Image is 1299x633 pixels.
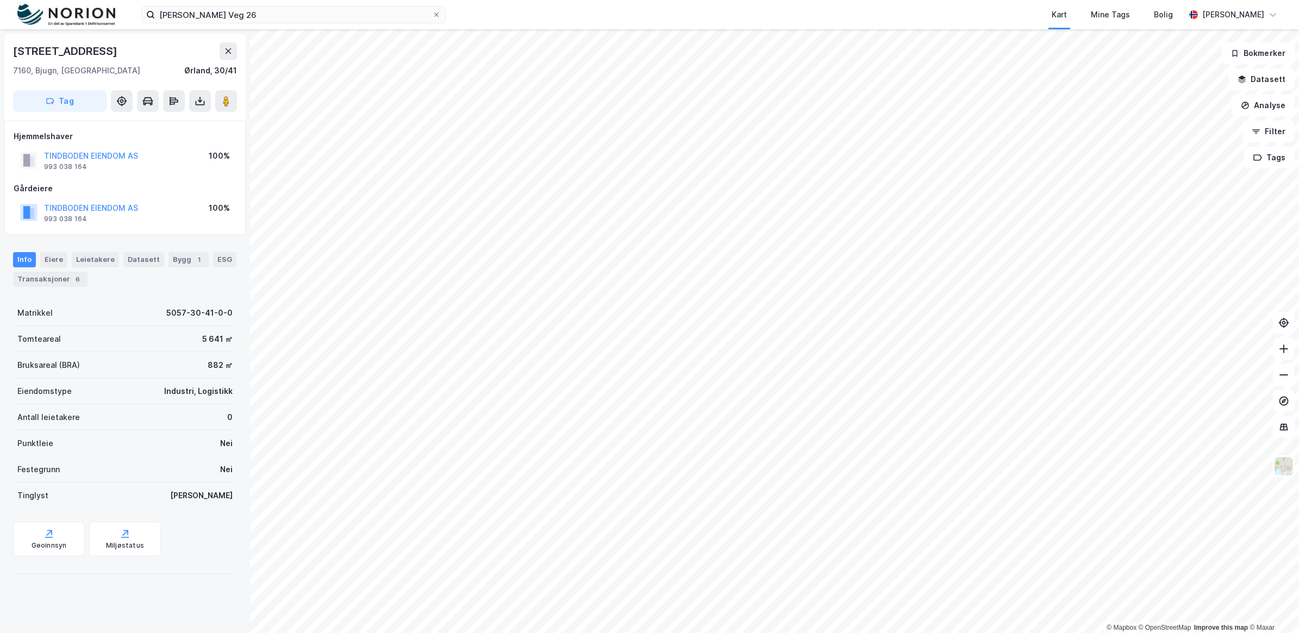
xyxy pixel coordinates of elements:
div: Tinglyst [17,489,48,502]
button: Analyse [1232,95,1295,116]
div: Tomteareal [17,333,61,346]
div: 882 ㎡ [208,359,233,372]
div: Festegrunn [17,463,60,476]
div: Industri, Logistikk [164,385,233,398]
div: Gårdeiere [14,182,236,195]
a: OpenStreetMap [1139,624,1191,631]
div: Kontrollprogram for chat [1245,581,1299,633]
div: 993 038 164 [44,162,87,171]
iframe: Chat Widget [1245,581,1299,633]
div: Hjemmelshaver [14,130,236,143]
div: Antall leietakere [17,411,80,424]
div: Geoinnsyn [32,541,67,550]
div: 100% [209,202,230,215]
div: Matrikkel [17,306,53,319]
div: ESG [213,252,236,267]
button: Tags [1244,147,1295,168]
div: Bruksareal (BRA) [17,359,80,372]
div: 993 038 164 [44,215,87,223]
button: Bokmerker [1221,42,1295,64]
div: 5 641 ㎡ [202,333,233,346]
div: Mine Tags [1091,8,1130,21]
div: Ørland, 30/41 [184,64,237,77]
div: Bolig [1154,8,1173,21]
a: Improve this map [1194,624,1248,631]
img: Z [1273,456,1294,477]
div: Datasett [123,252,164,267]
div: [PERSON_NAME] [170,489,233,502]
div: Eiendomstype [17,385,72,398]
div: Nei [220,437,233,450]
button: Tag [13,90,107,112]
div: 1 [193,254,204,265]
div: Eiere [40,252,67,267]
div: Punktleie [17,437,53,450]
div: 6 [72,274,83,285]
div: Info [13,252,36,267]
div: [PERSON_NAME] [1202,8,1264,21]
div: Bygg [168,252,209,267]
div: 5057-30-41-0-0 [166,306,233,319]
div: Miljøstatus [106,541,144,550]
div: Nei [220,463,233,476]
button: Filter [1242,121,1295,142]
div: [STREET_ADDRESS] [13,42,120,60]
div: 7160, Bjugn, [GEOGRAPHIC_DATA] [13,64,140,77]
input: Søk på adresse, matrikkel, gårdeiere, leietakere eller personer [155,7,432,23]
a: Mapbox [1107,624,1136,631]
div: 100% [209,149,230,162]
div: Transaksjoner [13,272,88,287]
div: Kart [1052,8,1067,21]
div: 0 [227,411,233,424]
button: Datasett [1228,68,1295,90]
img: norion-logo.80e7a08dc31c2e691866.png [17,4,115,26]
div: Leietakere [72,252,119,267]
